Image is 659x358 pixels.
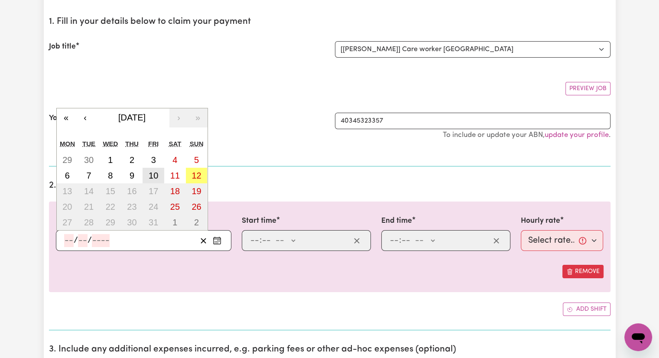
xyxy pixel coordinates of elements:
a: update your profile [545,131,609,139]
button: Preview Job [565,82,610,95]
button: Enter the date of care work [210,234,224,247]
abbr: Friday [148,140,159,147]
abbr: October 14, 2025 [84,186,94,196]
abbr: October 23, 2025 [127,202,136,212]
button: October 18, 2025 [164,183,186,199]
h2: 2. Enter the details of your shift(s) [49,180,610,191]
button: October 31, 2025 [143,215,164,230]
abbr: October 10, 2025 [149,171,158,180]
abbr: October 22, 2025 [106,202,115,212]
abbr: October 16, 2025 [127,186,136,196]
abbr: October 12, 2025 [192,171,201,180]
button: October 6, 2025 [57,168,78,183]
abbr: November 1, 2025 [172,218,177,227]
abbr: October 29, 2025 [106,218,115,227]
abbr: October 17, 2025 [149,186,158,196]
abbr: November 2, 2025 [194,218,199,227]
button: ‹ [76,108,95,127]
button: October 25, 2025 [164,199,186,215]
abbr: October 6, 2025 [65,171,70,180]
button: October 8, 2025 [100,168,121,183]
abbr: October 28, 2025 [84,218,94,227]
button: Clear date [197,234,210,247]
abbr: October 13, 2025 [62,186,72,196]
abbr: October 27, 2025 [62,218,72,227]
button: October 24, 2025 [143,199,164,215]
span: : [260,236,262,245]
input: -- [401,234,411,247]
h2: 3. Include any additional expenses incurred, e.g. parking fees or other ad-hoc expenses (optional) [49,344,610,355]
input: ---- [92,234,110,247]
button: October 14, 2025 [78,183,100,199]
button: October 23, 2025 [121,199,143,215]
button: October 12, 2025 [186,168,208,183]
label: Job title [49,41,76,52]
input: -- [262,234,271,247]
button: Remove this shift [562,265,604,278]
abbr: Wednesday [103,140,118,147]
label: End time [381,215,412,227]
button: October 3, 2025 [143,152,164,168]
button: [DATE] [95,108,169,127]
button: October 15, 2025 [100,183,121,199]
abbr: Thursday [125,140,139,147]
button: October 7, 2025 [78,168,100,183]
abbr: October 1, 2025 [108,155,113,165]
button: October 27, 2025 [57,215,78,230]
button: October 22, 2025 [100,199,121,215]
button: October 20, 2025 [57,199,78,215]
abbr: October 31, 2025 [149,218,158,227]
button: › [169,108,188,127]
abbr: September 30, 2025 [84,155,94,165]
button: November 2, 2025 [186,215,208,230]
abbr: October 11, 2025 [170,171,180,180]
abbr: October 30, 2025 [127,218,136,227]
button: October 29, 2025 [100,215,121,230]
abbr: Sunday [190,140,204,147]
abbr: October 26, 2025 [192,202,201,212]
button: October 9, 2025 [121,168,143,183]
label: Your ABN [49,113,81,124]
button: October 30, 2025 [121,215,143,230]
abbr: Monday [60,140,75,147]
button: September 30, 2025 [78,152,100,168]
label: Hourly rate [521,215,560,227]
button: « [57,108,76,127]
abbr: October 8, 2025 [108,171,113,180]
button: November 1, 2025 [164,215,186,230]
input: -- [64,234,74,247]
button: October 17, 2025 [143,183,164,199]
abbr: October 25, 2025 [170,202,180,212]
button: October 28, 2025 [78,215,100,230]
button: October 26, 2025 [186,199,208,215]
input: -- [78,234,88,247]
span: / [88,236,92,245]
button: » [188,108,208,127]
button: October 5, 2025 [186,152,208,168]
abbr: October 7, 2025 [86,171,91,180]
iframe: Button to launch messaging window [624,323,652,351]
abbr: October 9, 2025 [130,171,134,180]
button: September 29, 2025 [57,152,78,168]
button: Add another shift [563,303,610,316]
span: : [399,236,401,245]
button: October 1, 2025 [100,152,121,168]
input: -- [250,234,260,247]
abbr: October 3, 2025 [151,155,156,165]
abbr: October 18, 2025 [170,186,180,196]
abbr: October 20, 2025 [62,202,72,212]
label: Start time [242,215,276,227]
abbr: October 21, 2025 [84,202,94,212]
label: Date of care work [56,215,119,227]
span: / [74,236,78,245]
button: October 19, 2025 [186,183,208,199]
input: -- [390,234,399,247]
abbr: October 19, 2025 [192,186,201,196]
small: To include or update your ABN, . [443,131,610,139]
abbr: October 2, 2025 [130,155,134,165]
abbr: October 5, 2025 [194,155,199,165]
span: [DATE] [118,113,146,122]
h2: 1. Fill in your details below to claim your payment [49,16,610,27]
abbr: October 24, 2025 [149,202,158,212]
abbr: October 4, 2025 [172,155,177,165]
